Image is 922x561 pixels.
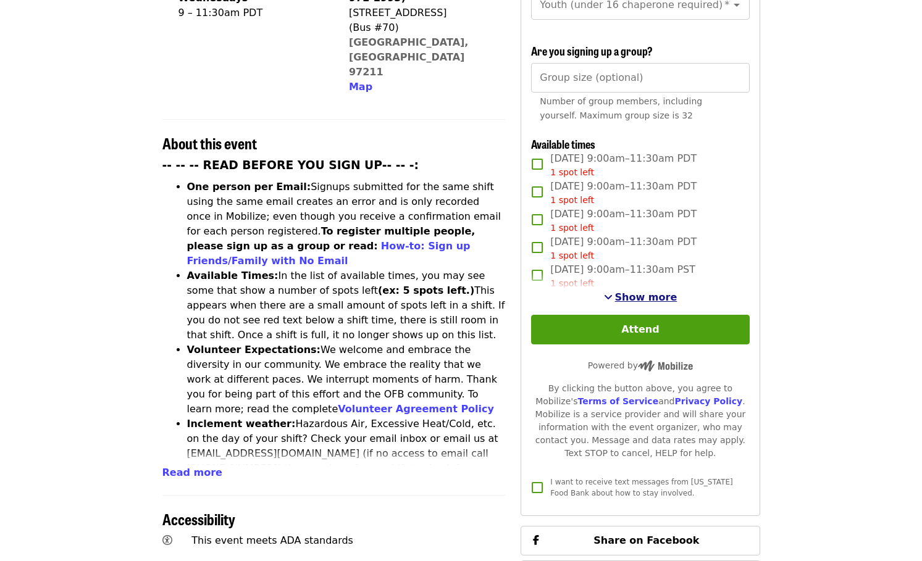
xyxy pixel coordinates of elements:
strong: (ex: 5 spots left.) [378,285,474,296]
strong: Volunteer Expectations: [187,344,321,355]
span: Map [349,81,372,93]
li: In the list of available times, you may see some that show a number of spots left This appears wh... [187,268,506,343]
span: 1 spot left [550,195,594,205]
li: Signups submitted for the same shift using the same email creates an error and is only recorded o... [187,180,506,268]
button: Map [349,80,372,94]
span: [DATE] 9:00am–11:30am PDT [550,235,697,262]
span: Accessibility [162,508,235,530]
a: Terms of Service [577,396,658,406]
span: Are you signing up a group? [531,43,653,59]
a: Privacy Policy [674,396,742,406]
a: How-to: Sign up Friends/Family with No Email [187,240,471,267]
span: This event meets ADA standards [191,534,353,546]
button: Share on Facebook [521,526,760,555]
span: About this event [162,132,257,154]
a: [GEOGRAPHIC_DATA], [GEOGRAPHIC_DATA] 97211 [349,36,469,78]
strong: -- -- -- READ BEFORE YOU SIGN UP-- -- -: [162,159,419,172]
button: See more timeslots [604,290,677,305]
div: (Bus #70) [349,20,496,35]
img: Powered by Mobilize [638,360,693,372]
span: 1 spot left [550,278,594,288]
span: Share on Facebook [593,534,699,546]
i: universal-access icon [162,534,172,546]
strong: Inclement weather: [187,418,296,430]
span: Show more [615,291,677,303]
span: [DATE] 9:00am–11:30am PDT [550,207,697,235]
span: 1 spot left [550,223,594,233]
span: [DATE] 9:00am–11:30am PDT [550,151,697,179]
div: 9 – 11:30am PDT [178,6,324,20]
span: 1 spot left [550,251,594,260]
div: By clicking the button above, you agree to Mobilize's and . Mobilize is a service provider and wi... [531,382,749,460]
strong: Available Times: [187,270,279,281]
span: [DATE] 9:00am–11:30am PDT [550,179,697,207]
span: Available times [531,136,595,152]
span: [DATE] 9:00am–11:30am PST [550,262,695,290]
span: Number of group members, including yourself. Maximum group size is 32 [540,96,702,120]
strong: To register multiple people, please sign up as a group or read: [187,225,476,252]
span: Read more [162,467,222,478]
button: Attend [531,315,749,344]
input: [object Object] [531,63,749,93]
span: I want to receive text messages from [US_STATE] Food Bank about how to stay involved. [550,478,732,497]
button: Read more [162,465,222,480]
span: 1 spot left [550,167,594,177]
strong: One person per Email: [187,181,311,193]
li: Hazardous Air, Excessive Heat/Cold, etc. on the day of your shift? Check your email inbox or emai... [187,417,506,491]
div: [STREET_ADDRESS] [349,6,496,20]
li: We welcome and embrace the diversity in our community. We embrace the reality that we work at dif... [187,343,506,417]
span: Powered by [588,360,693,370]
a: Volunteer Agreement Policy [338,403,494,415]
